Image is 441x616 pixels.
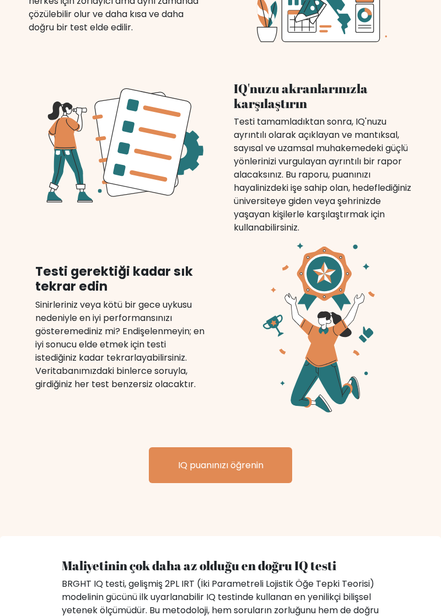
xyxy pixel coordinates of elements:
font: Sinirleriniz veya kötü bir gece uykusu nedeniyle en iyi performansınızı gösteremediniz mi? Endişe... [35,298,205,390]
font: Testi tamamladıktan sonra, IQ'nuzu ayrıntılı olarak açıklayan ve mantıksal, sayısal ve uzamsal mu... [234,115,411,234]
a: IQ puanınızı öğrenin [149,447,292,483]
font: Maliyetinin çok daha az olduğu en doğru IQ testi [62,557,336,574]
font: IQ'nuzu akranlarınızla karşılaştırın [234,80,368,112]
font: Testi gerektiği kadar sık ​​tekrar edin [35,263,196,295]
font: IQ puanınızı öğrenin [178,459,263,472]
